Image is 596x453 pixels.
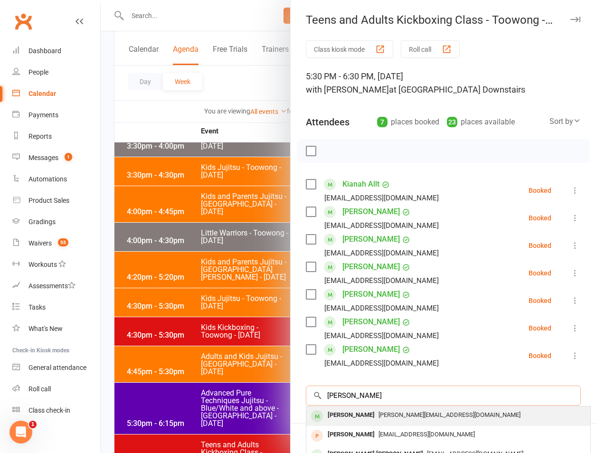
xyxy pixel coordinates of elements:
[28,132,52,140] div: Reports
[28,261,57,268] div: Workouts
[12,400,100,421] a: Class kiosk mode
[342,314,400,330] a: [PERSON_NAME]
[9,421,32,444] iframe: Intercom live chat
[324,247,439,259] div: [EMAIL_ADDRESS][DOMAIN_NAME]
[529,325,551,331] div: Booked
[12,40,100,62] a: Dashboard
[377,115,439,129] div: places booked
[12,190,100,211] a: Product Sales
[28,154,58,161] div: Messages
[389,85,525,94] span: at [GEOGRAPHIC_DATA] Downstairs
[58,238,68,246] span: 55
[12,104,100,126] a: Payments
[28,218,56,226] div: Gradings
[12,233,100,254] a: Waivers 55
[311,430,323,442] div: prospect
[529,215,551,221] div: Booked
[447,117,457,127] div: 23
[28,406,70,414] div: Class check-in
[28,325,63,332] div: What's New
[28,239,52,247] div: Waivers
[11,9,35,33] a: Clubworx
[324,302,439,314] div: [EMAIL_ADDRESS][DOMAIN_NAME]
[291,13,596,27] div: Teens and Adults Kickboxing Class - Toowong - [DATE]
[324,357,439,369] div: [EMAIL_ADDRESS][DOMAIN_NAME]
[529,187,551,194] div: Booked
[342,259,400,274] a: [PERSON_NAME]
[28,385,51,393] div: Roll call
[12,357,100,378] a: General attendance kiosk mode
[401,40,460,58] button: Roll call
[28,282,76,290] div: Assessments
[342,232,400,247] a: [PERSON_NAME]
[342,204,400,219] a: [PERSON_NAME]
[12,169,100,190] a: Automations
[306,386,581,406] input: Search to add attendees
[529,352,551,359] div: Booked
[306,70,581,96] div: 5:30 PM - 6:30 PM, [DATE]
[324,192,439,204] div: [EMAIL_ADDRESS][DOMAIN_NAME]
[324,274,439,287] div: [EMAIL_ADDRESS][DOMAIN_NAME]
[378,431,475,438] span: [EMAIL_ADDRESS][DOMAIN_NAME]
[306,115,350,129] div: Attendees
[12,275,100,297] a: Assessments
[342,177,379,192] a: Kianah Allt
[28,303,46,311] div: Tasks
[324,408,378,422] div: [PERSON_NAME]
[549,115,581,128] div: Sort by
[306,85,389,94] span: with [PERSON_NAME]
[529,297,551,304] div: Booked
[529,242,551,249] div: Booked
[342,342,400,357] a: [PERSON_NAME]
[28,90,56,97] div: Calendar
[12,211,100,233] a: Gradings
[12,62,100,83] a: People
[378,411,520,418] span: [PERSON_NAME][EMAIL_ADDRESS][DOMAIN_NAME]
[28,68,48,76] div: People
[342,287,400,302] a: [PERSON_NAME]
[311,410,323,422] div: member
[529,270,551,276] div: Booked
[28,197,69,204] div: Product Sales
[28,175,67,183] div: Automations
[324,219,439,232] div: [EMAIL_ADDRESS][DOMAIN_NAME]
[324,330,439,342] div: [EMAIL_ADDRESS][DOMAIN_NAME]
[29,421,37,428] span: 1
[28,364,86,371] div: General attendance
[12,126,100,147] a: Reports
[377,117,388,127] div: 7
[12,254,100,275] a: Workouts
[65,153,72,161] span: 1
[324,428,378,442] div: [PERSON_NAME]
[306,40,393,58] button: Class kiosk mode
[12,147,100,169] a: Messages 1
[12,378,100,400] a: Roll call
[12,83,100,104] a: Calendar
[28,47,61,55] div: Dashboard
[12,297,100,318] a: Tasks
[28,111,58,119] div: Payments
[12,318,100,340] a: What's New
[447,115,515,129] div: places available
